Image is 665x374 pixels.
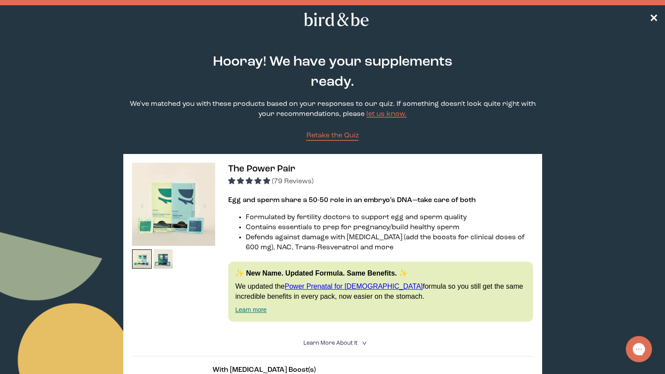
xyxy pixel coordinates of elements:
p: We've matched you with these products based on your responses to our quiz. If something doesn't l... [123,99,542,119]
a: let us know. [366,111,407,118]
strong: Egg and sperm share a 50-50 role in an embryo’s DNA—take care of both [228,197,476,204]
p: We updated the formula so you still get the same incredible benefits in every pack, now easier on... [235,282,526,301]
a: Learn more [235,306,267,313]
span: The Power Pair [228,164,295,174]
span: (79 Reviews) [272,178,313,185]
summary: Learn More About it < [303,339,362,347]
a: ✕ [649,12,658,27]
li: Formulated by fertility doctors to support egg and sperm quality [246,213,533,223]
img: thumbnail image [153,249,173,269]
i: < [359,341,368,346]
span: Learn More About it [303,340,357,346]
strong: ✨ New Name. Updated Formula. Same Benefits. ✨ [235,269,407,277]
span: ✕ [649,14,658,24]
img: thumbnail image [132,163,215,246]
span: 4.92 stars [228,178,272,185]
img: thumbnail image [132,249,152,269]
a: Retake the Quiz [306,131,359,141]
li: Contains essentials to prep for pregnancy/build healthy sperm [246,223,533,233]
iframe: Gorgias live chat messenger [621,333,656,365]
a: Power Prenatal for [DEMOGRAPHIC_DATA] [285,283,423,290]
span: Retake the Quiz [306,132,359,139]
li: Defends against damage with [MEDICAL_DATA] (add the boosts for clinical doses of 600 mg), NAC, Tr... [246,233,533,253]
h2: Hooray! We have your supplements ready. [207,52,458,92]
